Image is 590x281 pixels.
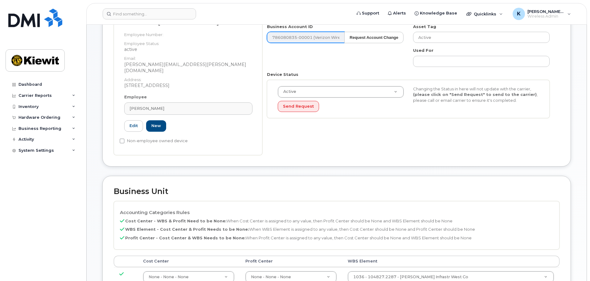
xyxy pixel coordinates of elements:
[517,10,521,18] span: K
[413,92,537,97] strong: (please click on "Send Request" to send to the carrier)
[344,32,404,43] button: Request Account Change
[124,120,143,132] a: Edit
[120,235,553,241] p: When Profit Center is assigned to any value, then Cost Center should be None and WBS Element shou...
[114,187,559,196] h2: Business Unit
[342,256,559,267] th: WBS Element
[124,61,252,74] dd: [PERSON_NAME][EMAIL_ADDRESS][PERSON_NAME][DOMAIN_NAME]
[410,7,461,19] a: Knowledge Base
[125,235,246,240] b: Profit Center - Cost Center & WBS Needs to be None:
[124,52,252,61] dt: Email:
[280,89,296,94] span: Active
[120,210,553,215] h4: Accounting Categories Rules
[146,120,166,132] a: New
[267,24,313,30] label: Business Account ID
[124,29,252,38] dt: Employee Number:
[350,35,398,40] strong: Request Account Change
[120,137,188,145] label: Non-employee owned device
[413,24,436,30] label: Asset Tag
[129,105,164,111] span: [PERSON_NAME]
[149,275,189,279] span: None - None - None
[420,10,457,16] span: Knowledge Base
[267,72,298,77] label: Device Status
[474,11,496,16] span: Quicklinks
[278,101,319,112] button: Send Request
[527,14,564,19] span: Wireless Admin
[462,8,507,20] div: Quicklinks
[352,7,383,19] a: Support
[124,38,252,47] dt: Employee Status:
[353,275,468,279] span: 1036 - 104827.2287 - Kiewit Infrastr West Co
[120,138,125,143] input: Non-employee owned device
[383,7,410,19] a: Alerts
[124,46,252,52] dd: active
[240,256,342,267] th: Profit Center
[125,227,249,232] b: WBS Element - Cost Center & Profit Needs to be None:
[124,102,252,115] a: [PERSON_NAME]
[124,82,252,89] dd: [STREET_ADDRESS]
[413,48,433,53] label: Used For
[103,8,196,19] input: Find something...
[563,254,585,276] iframe: Messenger Launcher
[124,74,252,83] dt: Address:
[508,8,575,20] div: Kenny.Tran
[120,218,553,224] p: When Cost Center is assigned to any value, then Profit Center should be None and WBS Element shou...
[125,218,227,223] b: Cost Center - WBS & Profit Need to be None:
[527,9,564,14] span: [PERSON_NAME].[PERSON_NAME]
[393,10,406,16] span: Alerts
[137,256,240,267] th: Cost Center
[278,86,404,97] a: Active
[120,226,553,232] p: When WBS Element is assigned to any value, then Cost Center should be None and Profit Center shou...
[124,18,252,26] h3: [PERSON_NAME]
[362,10,379,16] span: Support
[408,86,544,103] div: Changing the Status in here will not update with the carrier, , please call or email carrier to e...
[251,275,291,279] span: None - None - None
[124,94,147,100] label: Employee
